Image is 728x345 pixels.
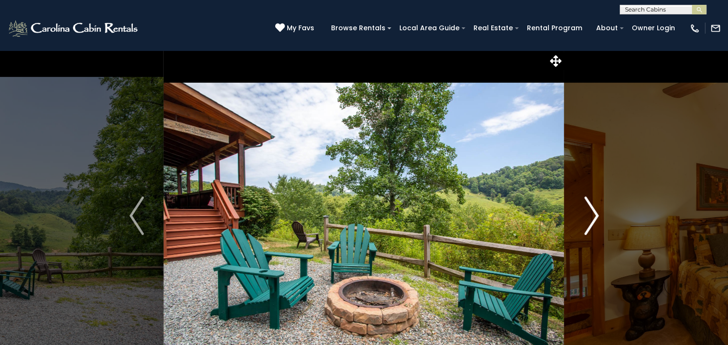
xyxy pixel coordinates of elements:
a: Browse Rentals [326,21,390,36]
a: Real Estate [469,21,518,36]
span: My Favs [287,23,314,33]
img: White-1-2.png [7,19,140,38]
img: mail-regular-white.png [710,23,721,34]
a: Local Area Guide [395,21,464,36]
a: About [591,21,623,36]
img: phone-regular-white.png [690,23,700,34]
img: arrow [584,197,599,235]
img: arrow [129,197,144,235]
a: My Favs [275,23,317,34]
a: Owner Login [627,21,680,36]
a: Rental Program [522,21,587,36]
